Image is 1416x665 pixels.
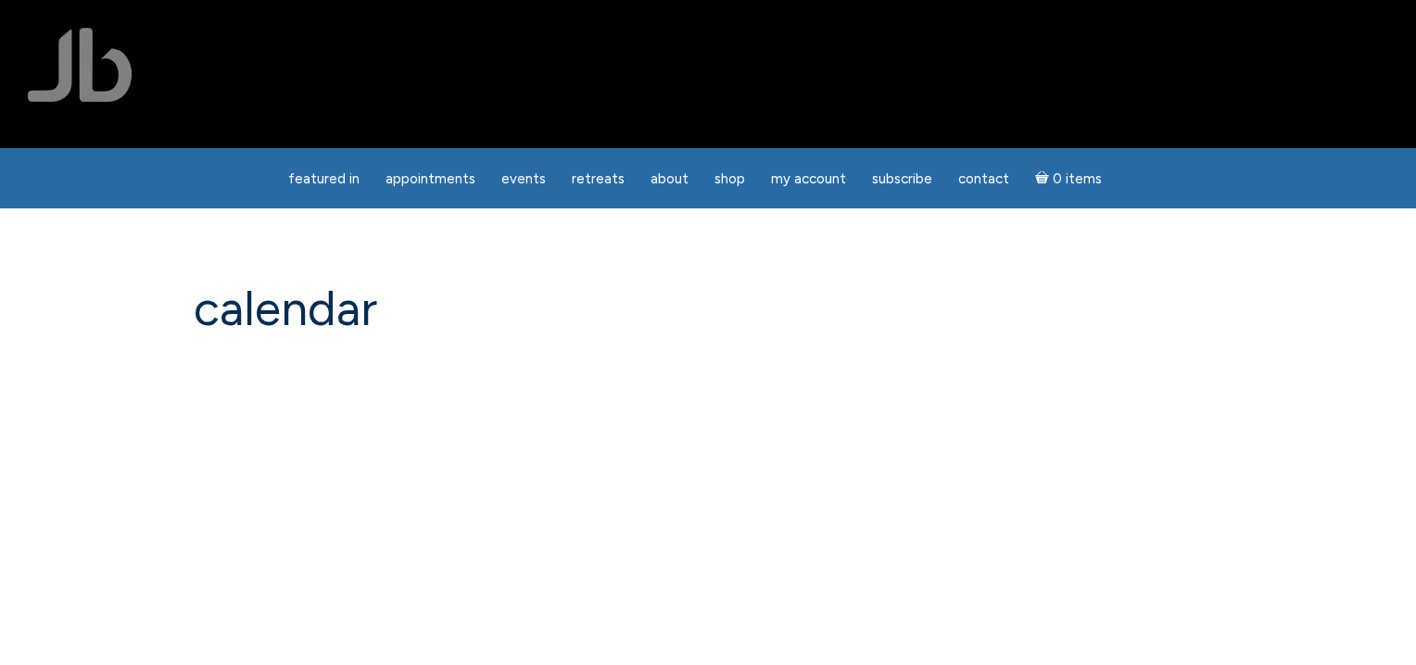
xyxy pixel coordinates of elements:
span: Shop [714,170,745,187]
span: featured in [288,170,360,187]
a: Shop [703,161,756,197]
a: Retreats [561,161,636,197]
h1: Calendar [194,282,1222,335]
img: Jamie Butler. The Everyday Medium [28,28,133,102]
span: 0 items [1053,172,1102,186]
a: Events [490,161,557,197]
i: Cart [1035,170,1053,187]
a: Subscribe [861,161,943,197]
a: About [639,161,700,197]
a: featured in [277,161,371,197]
span: Subscribe [872,170,932,187]
a: My Account [760,161,857,197]
a: Contact [947,161,1020,197]
span: About [651,170,689,187]
a: Appointments [374,161,487,197]
span: Retreats [572,170,625,187]
span: Events [501,170,546,187]
span: Contact [958,170,1009,187]
span: My Account [771,170,846,187]
a: Cart0 items [1024,159,1113,197]
span: Appointments [386,170,475,187]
